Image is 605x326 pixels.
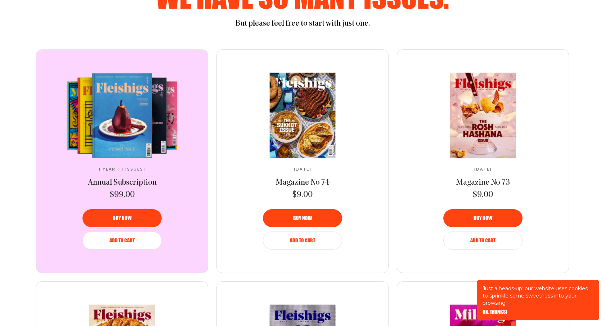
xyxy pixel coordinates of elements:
[456,177,510,188] a: Magazine No 73
[263,209,342,227] button: Buy now
[456,179,510,187] span: Magazine No 73
[290,238,315,243] span: Add to Cart
[423,73,543,158] img: Magazine No 73
[113,216,131,221] span: Buy now
[443,209,523,227] button: Buy now
[58,18,547,29] p: But please feel free to start with just one.
[473,190,493,201] span: $9.00
[470,238,496,243] span: Add to Cart
[109,238,135,243] span: Add to Cart
[293,216,312,221] span: Buy now
[483,285,593,307] p: Just a heads-up: our website uses cookies to sprinkle some sweetness into your browsing.
[110,190,135,201] span: $99.00
[62,73,182,158] img: Annual Subscription
[263,232,342,250] button: Add to Cart
[423,73,543,158] a: Magazine No 73Magazine No 73
[99,167,145,172] span: 1 Year (11 Issues)
[82,232,162,250] button: Add to Cart
[88,179,157,187] span: Annual Subscription
[275,179,330,187] span: Magazine No 74
[88,177,157,188] a: Annual Subscription
[292,190,313,201] span: $9.00
[294,167,312,172] span: [DATE]
[474,167,492,172] span: [DATE]
[242,73,363,158] img: Magazine No 74
[275,177,330,188] a: Magazine No 74
[443,232,523,250] button: Add to Cart
[82,209,162,227] button: Buy now
[474,216,492,221] span: Buy now
[242,73,363,158] a: Magazine No 74Magazine No 74
[62,73,182,158] a: Annual SubscriptionAnnual Subscription
[483,309,507,314] button: OK, THANKS!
